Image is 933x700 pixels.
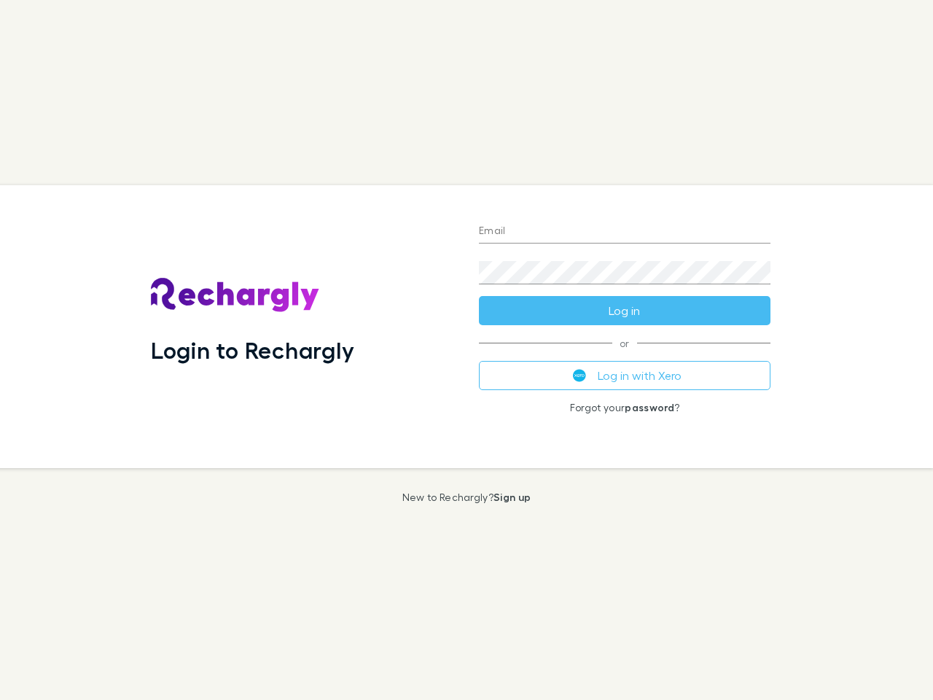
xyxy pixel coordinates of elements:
img: Xero's logo [573,369,586,382]
button: Log in with Xero [479,361,770,390]
button: Log in [479,296,770,325]
a: Sign up [493,491,531,503]
img: Rechargly's Logo [151,278,320,313]
p: New to Rechargly? [402,491,531,503]
p: Forgot your ? [479,402,770,413]
a: password [625,401,674,413]
h1: Login to Rechargly [151,336,354,364]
